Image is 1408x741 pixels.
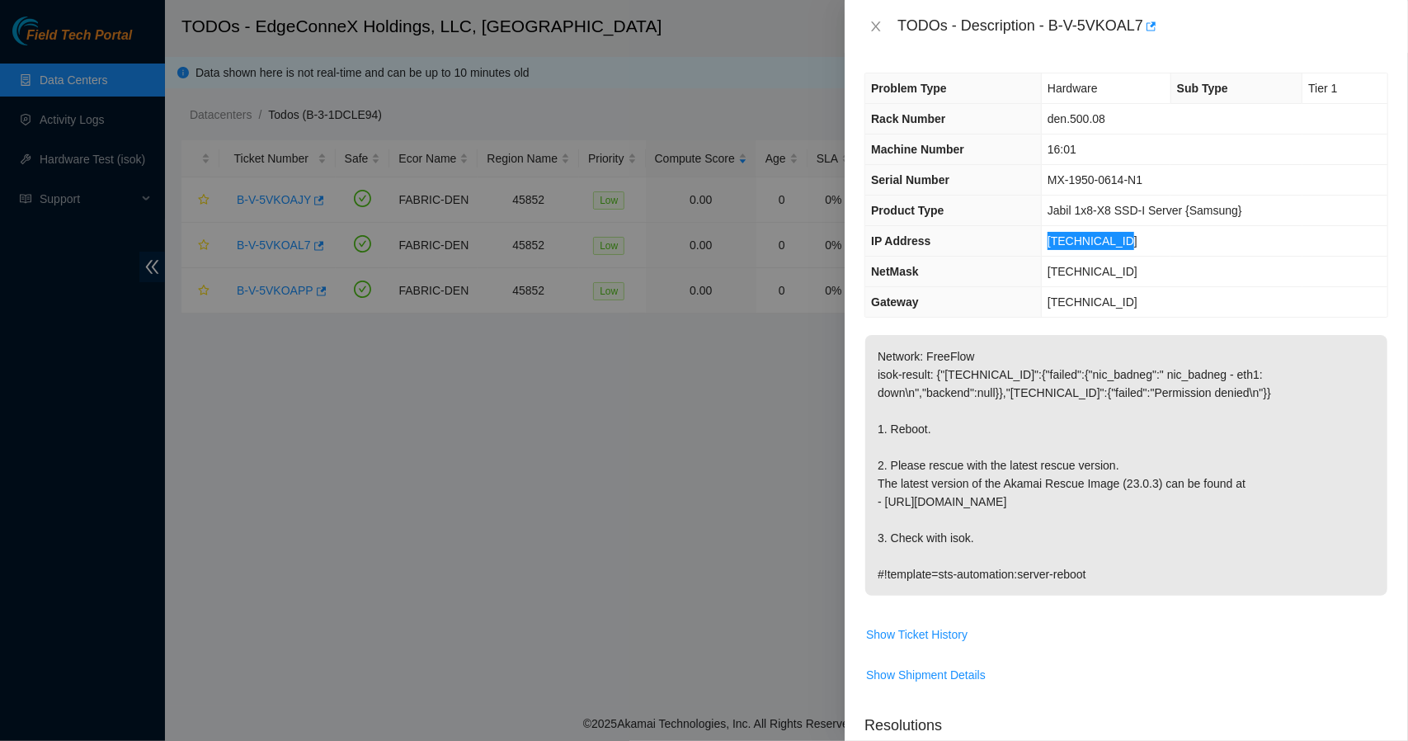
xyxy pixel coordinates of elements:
span: Show Shipment Details [866,666,986,684]
span: Sub Type [1177,82,1228,95]
span: [TECHNICAL_ID] [1048,295,1137,309]
span: MX-1950-0614-N1 [1048,173,1142,186]
span: close [869,20,883,33]
p: Resolutions [864,701,1388,737]
span: Jabil 1x8-X8 SSD-I Server {Samsung} [1048,204,1242,217]
span: IP Address [871,234,930,248]
span: Problem Type [871,82,947,95]
span: [TECHNICAL_ID] [1048,234,1137,248]
span: Gateway [871,295,919,309]
span: Rack Number [871,112,945,125]
span: Serial Number [871,173,949,186]
span: Product Type [871,204,944,217]
span: den.500.08 [1048,112,1105,125]
span: Hardware [1048,82,1098,95]
span: [TECHNICAL_ID] [1048,265,1137,278]
span: Machine Number [871,143,964,156]
p: Network: FreeFlow isok-result: {"[TECHNICAL_ID]":{"failed":{"nic_badneg":" nic_badneg - eth1: dow... [865,335,1387,596]
span: Show Ticket History [866,625,968,644]
button: Show Ticket History [865,621,968,648]
button: Close [864,19,888,35]
span: 16:01 [1048,143,1076,156]
div: TODOs - Description - B-V-5VKOAL7 [897,13,1388,40]
button: Show Shipment Details [865,662,987,688]
span: Tier 1 [1308,82,1337,95]
span: NetMask [871,265,919,278]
